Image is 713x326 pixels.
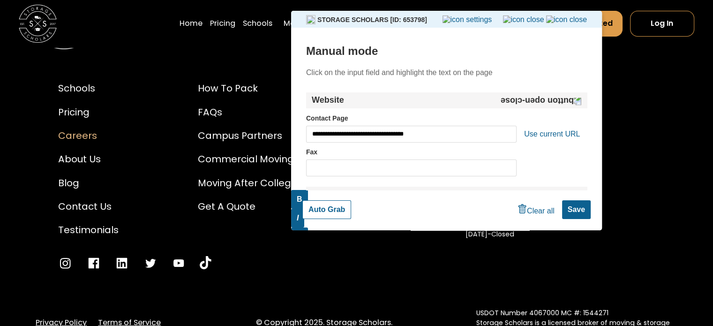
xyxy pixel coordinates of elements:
button: Auto Grab [11,190,60,208]
div: Website [15,82,296,97]
a: Moving After College [198,176,297,190]
a: Schools [243,10,272,37]
a: Contact Us [58,199,119,213]
span: Use current URL [233,119,289,128]
img: button open-close [210,84,290,94]
a: Get a Quote [198,199,297,213]
label: Fax [15,137,296,145]
div: Emails [15,176,296,191]
a: Testimonials [58,223,119,237]
a: Go to Facebook [87,256,101,270]
span: Minimize the window [212,5,255,13]
a: About Us [58,152,119,166]
img: icon close [212,5,253,13]
a: Log In [630,11,694,36]
a: Go to Twitter [143,256,158,270]
a: Schools [58,81,119,95]
img: Storage Scholars main logo [19,5,57,43]
a: FAQs [198,105,297,119]
img: Change current company [15,4,24,14]
a: Go to YouTube [200,256,211,270]
a: Home [180,10,203,37]
p: Click on the input field and highlight the text on the page [15,56,296,68]
button: Save [271,190,300,208]
span: Clear all [226,193,263,205]
a: Go to LinkedIn [115,256,129,270]
a: How to Pack [198,81,297,95]
a: Blog [58,176,119,190]
label: Contact Page [15,104,296,111]
img: icon settings [151,5,201,13]
a: Careers [58,129,119,143]
a: Go to Instagram [58,256,72,270]
div: Moving After College [280,10,380,37]
div: Moving After College [284,18,363,29]
span: Storage Scholars [ID: 653798] [26,5,136,13]
a: Campus Partners [198,129,297,143]
a: Pricing [58,105,119,119]
span: Logout [151,5,201,13]
img: icon close [255,5,296,13]
h1: Manual mode [15,32,296,49]
a: Go to YouTube [172,256,186,270]
span: Hide the window [255,5,296,13]
a: Pricing [210,10,235,37]
a: home [19,5,57,43]
a: Commercial Moving [198,152,297,166]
